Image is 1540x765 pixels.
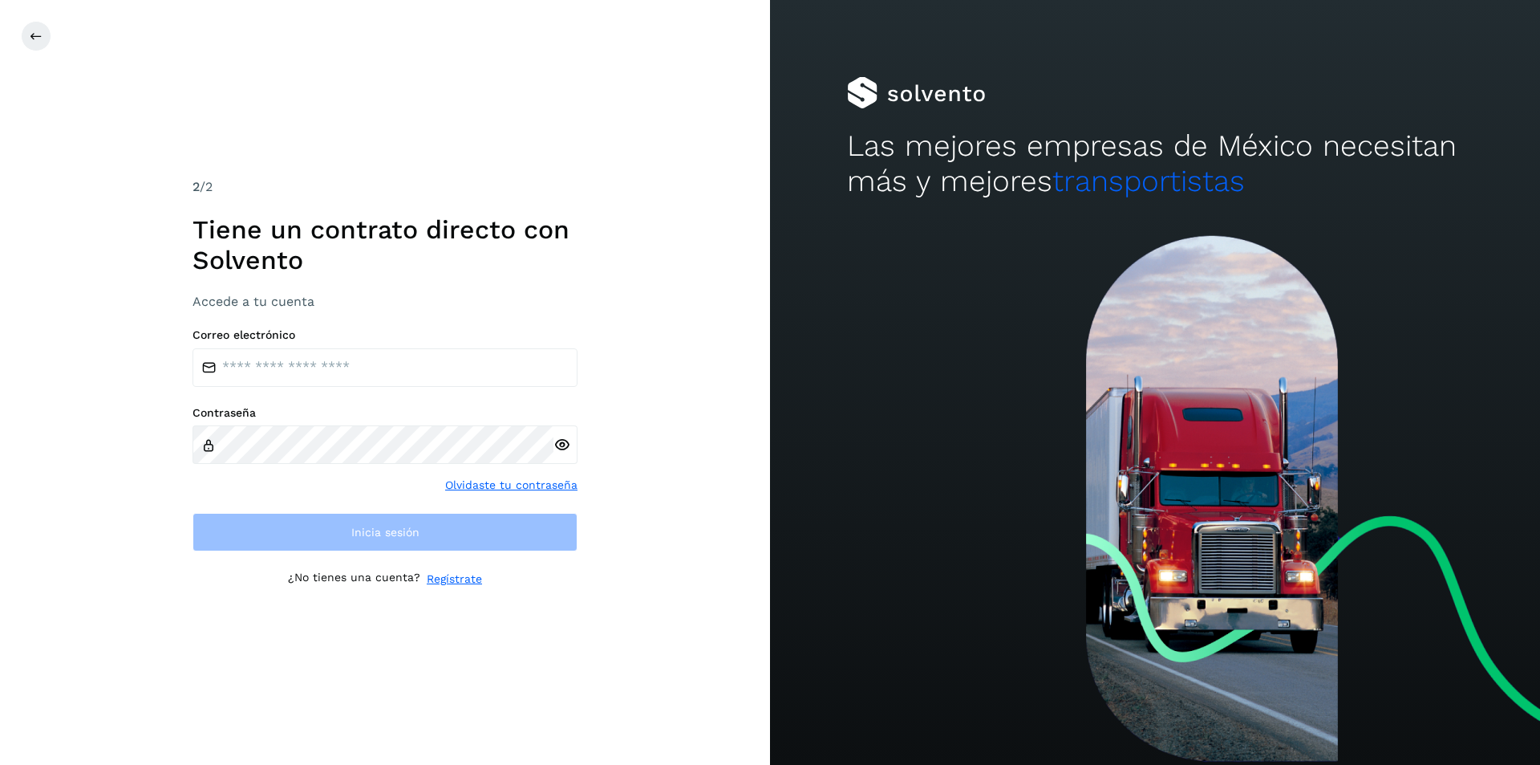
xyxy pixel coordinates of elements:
a: Olvidaste tu contraseña [445,477,577,494]
h3: Accede a tu cuenta [192,294,577,309]
span: 2 [192,179,200,194]
span: Inicia sesión [351,527,419,538]
label: Correo electrónico [192,328,577,342]
label: Contraseña [192,406,577,420]
h1: Tiene un contrato directo con Solvento [192,214,577,276]
a: Regístrate [427,571,482,588]
span: transportistas [1052,164,1245,198]
h2: Las mejores empresas de México necesitan más y mejores [847,128,1463,200]
p: ¿No tienes una cuenta? [288,571,420,588]
div: /2 [192,177,577,197]
button: Inicia sesión [192,513,577,551]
